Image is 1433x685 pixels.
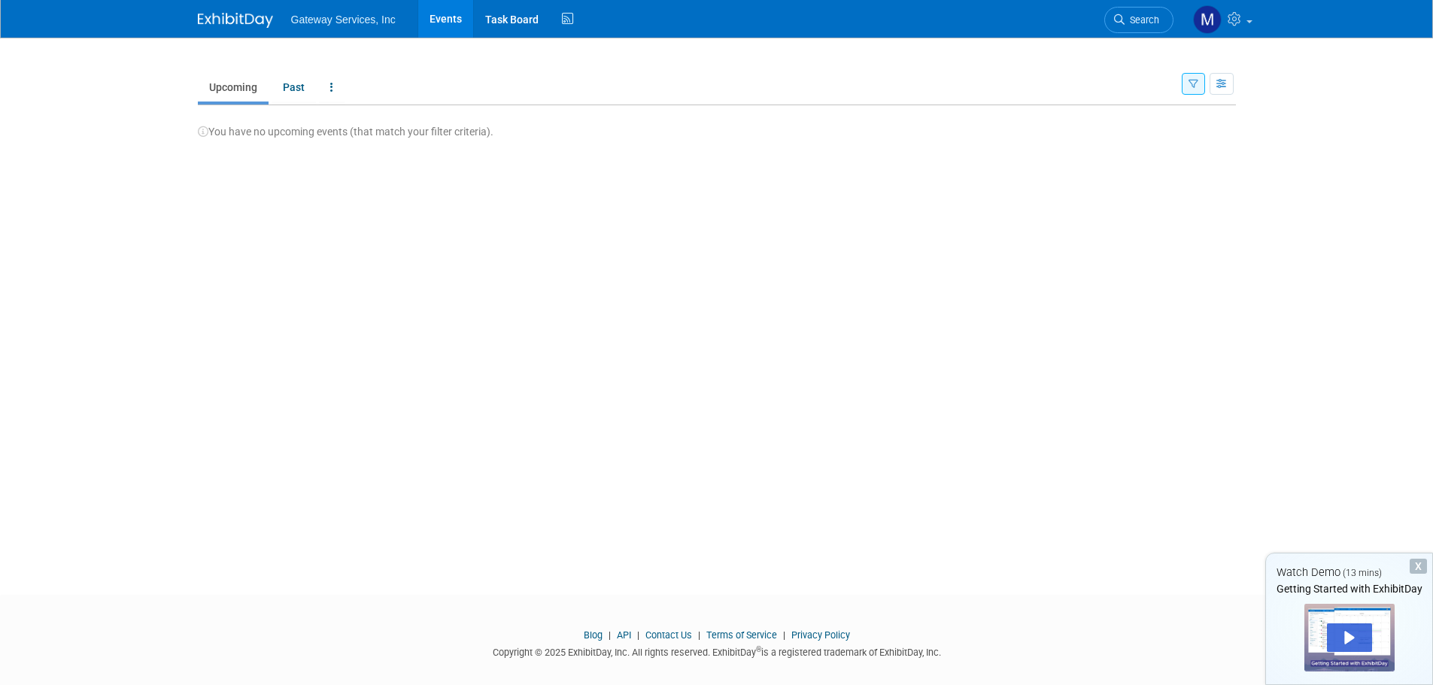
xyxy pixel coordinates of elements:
div: Getting Started with ExhibitDay [1266,581,1432,596]
span: You have no upcoming events (that match your filter criteria). [198,126,493,138]
img: Mariah Copp [1193,5,1222,34]
div: Watch Demo [1266,565,1432,580]
a: Blog [584,629,603,641]
span: (13 mins) [1343,568,1382,578]
img: ExhibitDay [198,13,273,28]
span: | [694,629,704,641]
a: Terms of Service [706,629,777,641]
a: Past [272,73,316,102]
span: Gateway Services, Inc [291,14,396,26]
span: | [633,629,643,641]
a: Upcoming [198,73,269,102]
a: Search [1104,7,1173,33]
sup: ® [756,645,761,653]
span: | [779,629,789,641]
span: | [605,629,615,641]
a: API [617,629,631,641]
div: Play [1327,623,1372,652]
a: Contact Us [645,629,692,641]
span: Search [1125,14,1159,26]
a: Privacy Policy [791,629,850,641]
div: Dismiss [1410,559,1427,574]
